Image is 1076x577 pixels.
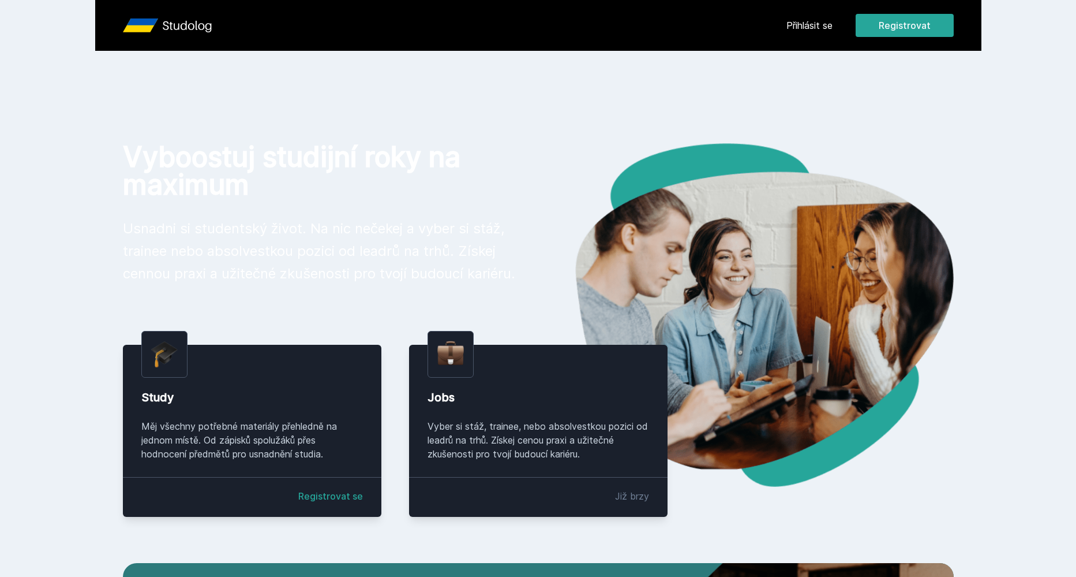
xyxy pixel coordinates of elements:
div: Již brzy [615,489,649,503]
a: Registrovat se [298,489,363,503]
img: graduation-cap.png [151,341,178,368]
div: Měj všechny potřebné materiály přehledně na jednom místě. Od zápisků spolužáků přes hodnocení pře... [141,419,363,461]
div: Vyber si stáž, trainee, nebo absolvestkou pozici od leadrů na trhů. Získej cenou praxi a užitečné... [428,419,649,461]
h1: Vyboostuj studijní roky na maximum [123,143,520,199]
div: Study [141,389,363,405]
img: hero.png [538,143,954,487]
button: Registrovat [856,14,954,37]
img: briefcase.png [437,338,464,368]
div: Jobs [428,389,649,405]
p: Usnadni si studentský život. Na nic nečekej a vyber si stáž, trainee nebo absolvestkou pozici od ... [123,217,520,285]
a: Přihlásit se [786,18,833,32]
